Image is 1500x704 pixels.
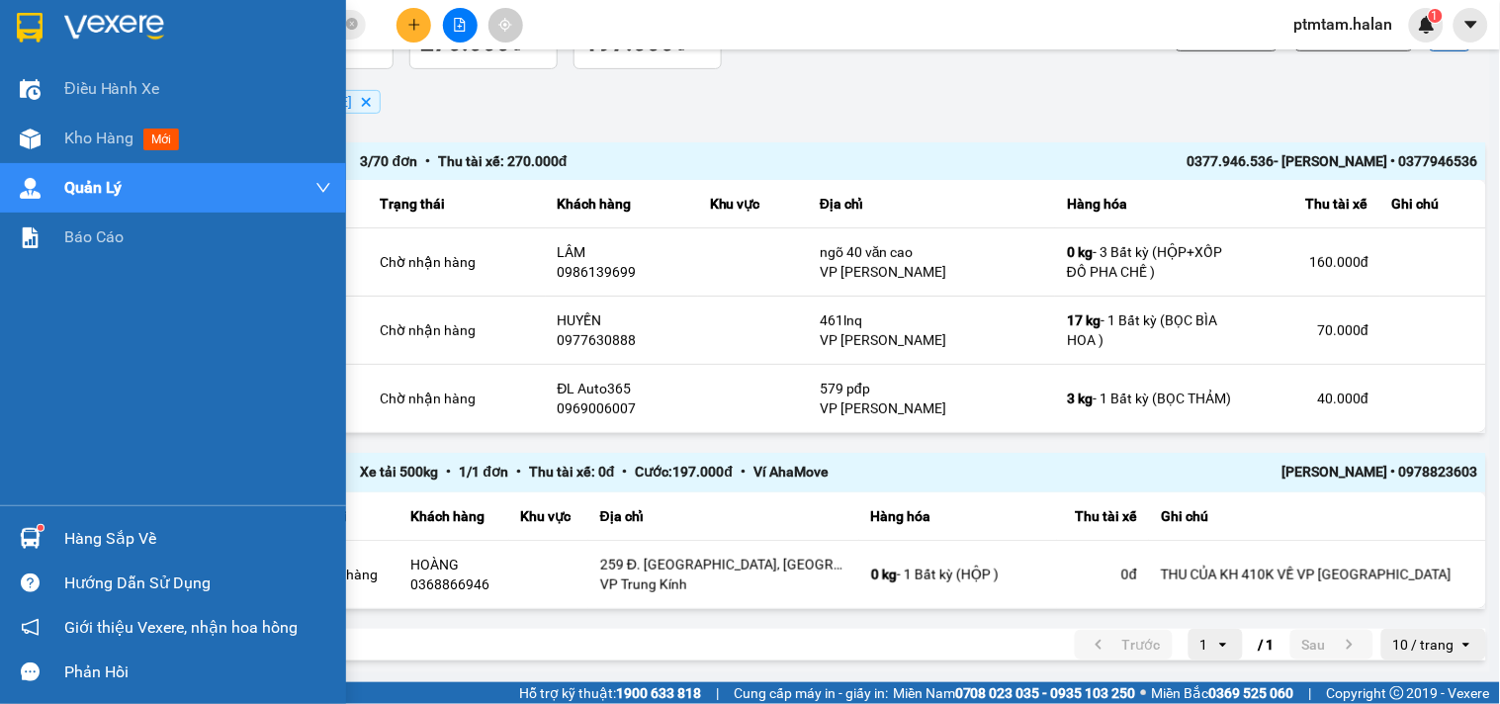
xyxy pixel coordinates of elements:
[1259,633,1275,657] span: / 1
[407,18,421,32] span: plus
[1152,682,1294,704] span: Miền Bắc
[859,492,1057,541] th: Hàng hóa
[1069,565,1137,584] div: 0 đ
[420,29,510,56] span: 270.000
[398,492,508,541] th: Khách hàng
[64,175,122,200] span: Quản Lý
[558,330,686,350] div: 0977630888
[1067,244,1093,260] span: 0 kg
[64,76,160,101] span: Điều hành xe
[616,685,701,701] strong: 1900 633 818
[1456,635,1458,655] input: Selected 10 / trang.
[716,682,719,704] span: |
[315,180,331,196] span: down
[1141,689,1147,697] span: ⚪️
[410,574,496,594] div: 0368866946
[1432,9,1439,23] span: 1
[346,18,358,30] span: close-circle
[893,682,1136,704] span: Miền Nam
[1069,504,1137,528] div: Thu tài xế
[733,464,753,480] span: •
[600,574,847,594] div: VP Trung Kính
[64,524,331,554] div: Hàng sắp về
[1429,9,1443,23] sup: 1
[519,682,701,704] span: Hỗ trợ kỹ thuật:
[64,129,133,147] span: Kho hàng
[820,398,1043,418] div: VP [PERSON_NAME]
[1198,461,1478,485] div: [PERSON_NAME] • 0978823603
[1149,492,1486,541] th: Ghi chú
[1067,242,1241,282] div: - 3 Bất kỳ (HỘP+XỐP ĐỒ PHA CHẾ )
[588,492,859,541] th: Địa chỉ
[17,13,43,43] img: logo-vxr
[64,569,331,598] div: Hướng dẫn sử dụng
[546,180,698,228] th: Khách hàng
[509,492,588,541] th: Khu vực
[1390,686,1404,700] span: copyright
[820,330,1043,350] div: VP [PERSON_NAME]
[21,662,40,681] span: message
[361,150,920,172] div: 3 / 70 đơn Thu tài xế: 270.000 đ
[558,379,686,398] div: ĐL Auto365
[20,227,41,248] img: solution-icon
[38,525,44,531] sup: 1
[64,658,331,687] div: Phản hồi
[698,180,808,228] th: Khu vực
[871,567,897,582] span: 0 kg
[808,180,1055,228] th: Địa chỉ
[453,18,467,32] span: file-add
[20,528,41,549] img: warehouse-icon
[871,565,1045,584] div: - 1 Bất kỳ (HỘP )
[360,96,372,108] svg: Delete
[1393,635,1455,655] div: 10 / trang
[1290,630,1373,660] button: next page. current page 1 / 1
[443,8,478,43] button: file-add
[1055,180,1253,228] th: Hàng hóa
[1215,637,1231,653] svg: open
[1279,12,1409,37] span: ptmtam.halan
[558,398,686,418] div: 0969006007
[1161,565,1474,584] div: THU CỦA KH 410K VỀ VP [GEOGRAPHIC_DATA]
[361,461,1199,485] div: Xe tải 500kg 1 / 1 đơn Thu tài xế: 0 đ Cước: 197.000 đ Ví AhaMove
[820,242,1043,262] div: ngõ 40 văn cao
[380,320,533,340] div: Chờ nhận hàng
[1380,180,1486,228] th: Ghi chú
[820,262,1043,282] div: VP [PERSON_NAME]
[397,8,431,43] button: plus
[1075,630,1173,660] button: previous page. current page 1 / 1
[584,29,674,56] span: 197.000
[21,618,40,637] span: notification
[1265,320,1368,340] div: 70.000 đ
[439,464,460,480] span: •
[1067,391,1093,406] span: 3 kg
[64,615,298,640] span: Giới thiệu Vexere, nhận hoa hồng
[734,682,888,704] span: Cung cấp máy in - giấy in:
[1067,310,1241,350] div: - 1 Bất kỳ (BỌC BÌA HOA )
[346,16,358,35] span: close-circle
[410,555,496,574] div: HOÀNG
[1418,16,1436,34] img: icon-new-feature
[820,310,1043,330] div: 461lnq
[21,573,40,592] span: question-circle
[1067,312,1101,328] span: 17 kg
[1265,389,1368,408] div: 40.000 đ
[1265,192,1368,216] div: Thu tài xế
[143,129,179,150] span: mới
[20,79,41,100] img: warehouse-icon
[380,389,533,408] div: Chờ nhận hàng
[417,153,438,169] span: •
[20,129,41,149] img: warehouse-icon
[488,8,523,43] button: aim
[64,224,124,249] span: Báo cáo
[508,464,529,480] span: •
[1309,682,1312,704] span: |
[20,178,41,199] img: warehouse-icon
[920,150,1478,172] div: 0377.946.536- [PERSON_NAME] • 0377946536
[1209,685,1294,701] strong: 0369 525 060
[1458,637,1474,653] svg: open
[1454,8,1488,43] button: caret-down
[558,242,686,262] div: LÂM
[1067,389,1241,408] div: - 1 Bất kỳ (BỌC THẢM)
[820,379,1043,398] div: 579 pđp
[615,464,636,480] span: •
